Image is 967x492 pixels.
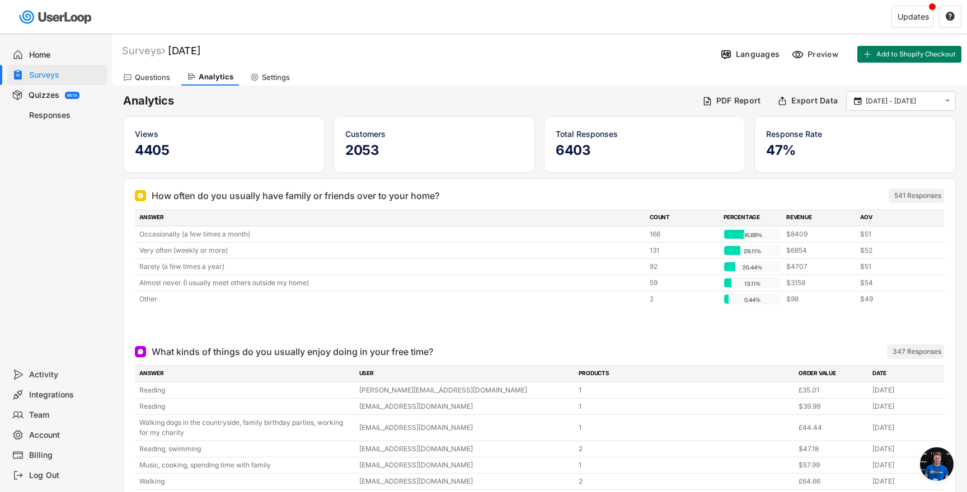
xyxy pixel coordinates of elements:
div: ORDER VALUE [799,369,866,379]
div: [EMAIL_ADDRESS][DOMAIN_NAME] [359,476,572,486]
div: $51 [860,229,927,239]
div: $51 [860,262,927,272]
div: PERCENTAGE [724,213,780,223]
div: Surveys [122,44,165,57]
div: Activity [29,370,103,380]
div: DATE [872,369,940,379]
div: Customers [345,128,523,140]
div: 1 [579,423,792,433]
div: [PERSON_NAME][EMAIL_ADDRESS][DOMAIN_NAME] [359,385,572,395]
div: [DATE] [872,401,940,411]
div: $6854 [786,245,853,256]
div: Quizzes [29,90,59,101]
div: 541 Responses [894,191,941,200]
div: 59 [650,278,717,288]
h5: 47% [766,142,944,159]
div: Updates [898,13,929,21]
div: Reading [139,385,353,395]
div: Responses [29,110,103,121]
h6: Analytics [123,93,694,108]
div: 1 [579,460,792,470]
div: 166 [650,229,717,239]
div: Music, cooking, spending time with family [139,460,353,470]
div: 36.89% [726,230,778,240]
div: 131 [650,245,717,256]
div: Home [29,50,103,60]
div: 29.11% [726,246,778,256]
div: Rarely (a few times a year) [139,262,643,272]
div: Walking dogs in the countryside, family birthday parties, working for my charity [139,418,353,438]
div: [DATE] [872,476,940,486]
div: USER [359,369,572,379]
div: Billing [29,450,103,461]
div: [DATE] [872,385,940,395]
div: 347 Responses [893,347,941,356]
div: £44.44 [799,423,866,433]
div: Occasionally (a few times a month) [139,229,643,239]
div: 1 [579,385,792,395]
div: $49 [860,294,927,304]
div: $54 [860,278,927,288]
h5: 4405 [135,142,313,159]
div: Export Data [791,96,838,106]
div: 20.44% [726,262,778,272]
div: Response Rate [766,128,944,140]
div: How often do you usually have family or friends over to your home? [152,189,439,202]
div: [EMAIL_ADDRESS][DOMAIN_NAME] [359,401,572,411]
div: BETA [67,93,77,97]
div: $98 [786,294,853,304]
div: Analytics [199,72,233,82]
h5: 6403 [556,142,734,159]
img: Single Select [137,192,144,199]
div: Team [29,410,103,420]
div: Log Out [29,470,103,481]
div: £35.01 [799,385,866,395]
div: ANSWER [139,213,643,223]
button:  [852,96,863,106]
button:  [942,96,952,106]
div: Total Responses [556,128,734,140]
div: Very often (weekly or more) [139,245,643,256]
div: [DATE] [872,423,940,433]
div: Reading [139,401,353,411]
div: Integrations [29,390,103,400]
img: Language%20Icon.svg [720,49,732,60]
div: COUNT [650,213,717,223]
div: [DATE] [872,460,940,470]
div: Reading, swimming [139,444,353,454]
div: PRODUCTS [579,369,792,379]
div: REVENUE [786,213,853,223]
font: [DATE] [168,45,201,56]
div: $8409 [786,229,853,239]
div: [DATE] [872,444,940,454]
span: Add to Shopify Checkout [876,51,956,58]
div: $57.99 [799,460,866,470]
div: Languages [736,49,780,59]
div: [EMAIL_ADDRESS][DOMAIN_NAME] [359,460,572,470]
div: Walking [139,476,353,486]
img: Open Ended [137,348,144,355]
div: 2 [579,476,792,486]
div: 1 [579,401,792,411]
div: $52 [860,245,927,256]
div: 2 [650,294,717,304]
div: $47.18 [799,444,866,454]
button: Add to Shopify Checkout [857,46,961,63]
div: ANSWER [139,369,353,379]
div: Preview [808,49,841,59]
div: What kinds of things do you usually enjoy doing in your free time? [152,345,433,358]
div: 13.11% [726,278,778,288]
div: $39.99 [799,401,866,411]
div: Settings [262,73,290,82]
div: Questions [135,73,170,82]
button:  [945,12,955,22]
div: £64.66 [799,476,866,486]
div: PDF Report [716,96,761,106]
div: Views [135,128,313,140]
div: $4707 [786,262,853,272]
div: Almost never (I usually meet others outside my home) [139,278,643,288]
